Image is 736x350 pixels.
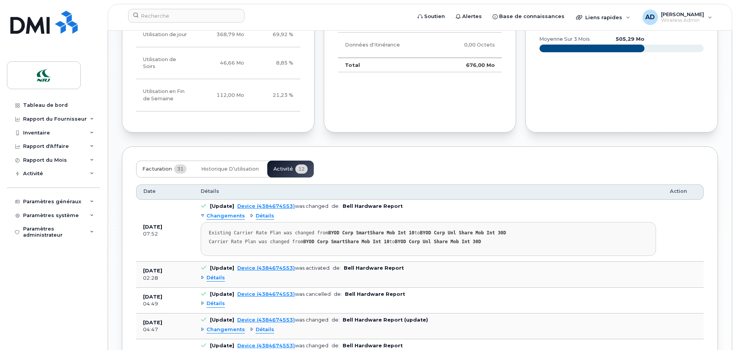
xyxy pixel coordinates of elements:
[143,294,162,300] b: [DATE]
[143,326,187,333] div: 04:47
[343,343,403,348] b: Bell Hardware Report
[616,36,644,42] text: 505,29 Mo
[499,13,564,20] span: Base de connaissances
[209,239,648,245] div: Carrier Rate Plan was changed from to
[420,230,506,236] strong: BYOD Corp Unl Share Mob Int 30D
[195,79,251,111] td: 112,00 Mo
[412,9,450,24] a: Soutien
[438,58,502,72] td: 676,00 Mo
[256,326,274,333] span: Détails
[344,265,404,271] b: Bell Hardware Report
[237,203,295,209] a: Device (4384674553)
[143,320,162,325] b: [DATE]
[345,291,405,297] b: Bell Hardware Report
[142,166,172,172] span: Facturation
[540,36,589,42] text: moyenne sur 3 mois
[210,343,234,348] b: [Update]
[136,47,300,80] tr: En semaine de 18h00 à 8h00
[143,275,187,282] div: 02:28
[143,231,187,237] div: 07:52
[195,22,251,47] td: 368,79 Mo
[136,79,195,111] td: Utilisation en Fin de Semaine
[201,166,259,172] span: Historique d’utilisation
[637,10,718,25] div: Alain Delisle
[251,47,300,80] td: 8,85 %
[424,13,445,20] span: Soutien
[237,317,295,323] a: Device (4384674553)
[661,17,704,23] span: Wireless Admin
[128,9,245,23] input: Recherche
[143,268,162,274] b: [DATE]
[251,79,300,111] td: 21,23 %
[174,164,186,174] span: 31
[143,188,156,195] span: Date
[338,58,439,72] td: Total
[237,203,328,209] div: was changed
[210,203,234,209] b: [Update]
[487,9,570,24] a: Base de connaissances
[334,291,342,297] span: de:
[338,33,439,58] td: Données d'Itinérance
[206,274,225,282] span: Détails
[331,317,340,323] span: de:
[585,14,622,20] span: Liens rapides
[136,79,300,111] tr: Vendredi de 18h au lundi 8h
[210,291,234,297] b: [Update]
[343,203,403,209] b: Bell Hardware Report
[136,47,195,80] td: Utilisation de Soirs
[201,188,219,195] span: Détails
[438,33,502,58] td: 0,00 Octets
[237,265,330,271] div: was activated
[209,230,648,236] div: Existing Carrier Rate Plan was changed from to
[143,300,187,307] div: 04:49
[206,212,245,220] span: Changements
[210,317,234,323] b: [Update]
[343,317,428,323] b: Bell Hardware Report (update)
[256,212,274,220] span: Détails
[136,22,195,47] td: Utilisation de jour
[331,343,340,348] span: de:
[237,317,328,323] div: was changed
[328,230,415,236] strong: BYOD Corp SmartShare Mob Int 10
[450,9,487,24] a: Alertes
[143,224,162,230] b: [DATE]
[331,203,340,209] span: de:
[195,47,251,80] td: 46,66 Mo
[571,10,636,25] div: Liens rapides
[237,343,295,348] a: Device (4384674553)
[206,326,245,333] span: Changements
[333,265,341,271] span: de:
[462,13,482,20] span: Alertes
[661,11,704,17] span: [PERSON_NAME]
[303,239,390,244] strong: BYOD Corp SmartShare Mob Int 10
[251,22,300,47] td: 69,92 %
[237,291,331,297] div: was cancelled
[206,300,225,307] span: Détails
[237,291,295,297] a: Device (4384674553)
[237,343,328,348] div: was changed
[645,13,655,22] span: AD
[395,239,481,244] strong: BYOD Corp Unl Share Mob Int 30D
[210,265,234,271] b: [Update]
[237,265,295,271] a: Device (4384674553)
[663,184,704,200] th: Action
